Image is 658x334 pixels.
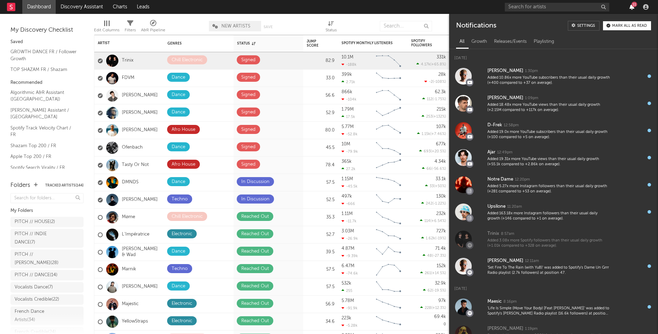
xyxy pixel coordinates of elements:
[122,232,149,238] a: L'Impératrice
[373,87,404,104] svg: Chart title
[141,26,165,34] div: A&R Pipeline
[373,174,404,191] svg: Chart title
[342,62,357,67] div: -188k
[342,194,352,199] div: 497k
[342,246,354,251] div: 4.87M
[433,202,445,206] span: -1.22 %
[433,289,445,293] span: -19.5 %
[420,305,446,310] div: ( )
[603,21,651,30] button: Mark all as read
[241,213,269,221] div: Reached Out
[497,150,512,155] div: 12:49pm
[504,123,519,128] div: 12:58pm
[10,153,77,160] a: Apple Top 200 / FR
[449,144,658,171] a: Ajar12:49pmAdded 19.31x more YouTube views than their usual daily growth (+55.1k compared to +2.8...
[10,48,77,62] a: GROWTH DANCE FR / Follower Growth
[423,288,446,293] div: ( )
[241,282,269,291] div: Reached Out
[425,271,431,275] span: 261
[515,177,530,182] div: 12:20pm
[122,58,133,64] a: Trinix
[487,211,610,222] div: Added 163.18x more Instagram followers than their usual daily growth (+146 compared to +1 on aver...
[172,317,192,325] div: Electronic
[434,159,446,164] div: 4.34k
[307,57,335,65] div: 82.9
[431,132,445,136] span: +7.46 %
[342,80,355,84] div: 2.71k
[241,91,256,99] div: Signed
[241,73,256,82] div: Signed
[487,202,506,211] div: Upsilone
[172,282,185,291] div: Dance
[172,195,188,204] div: Techno
[433,254,445,258] span: -27.3 %
[342,72,352,77] div: 399k
[436,229,446,233] div: 727k
[487,238,610,249] div: Added 3.08x more Spotify followers than their usual daily growth (+1.01k compared to +328 on aver...
[122,197,158,203] a: [PERSON_NAME]
[419,149,446,153] div: ( )
[487,102,610,113] div: Added 18.48x more YouTube views than their usual daily growth (+2.15M compared to +117k on average).
[577,24,595,28] div: Settings
[342,114,355,119] div: 17.5k
[436,212,446,216] div: 232k
[436,142,446,146] div: 677k
[421,201,446,206] div: ( )
[373,313,404,331] svg: Chart title
[15,283,53,292] div: Vocalists Dance ( 7 )
[172,160,195,169] div: Afro House
[568,21,600,31] a: Settings
[10,294,84,305] a: Vocalists Credible(22)
[125,26,136,34] div: Filters
[15,230,64,247] div: PITCH // INDIE DANCE ( 7 )
[373,296,404,313] svg: Chart title
[431,63,445,66] span: +65.8 %
[431,219,445,223] span: +6.54 %
[426,202,432,206] span: 242
[307,126,335,135] div: 80.0
[429,80,433,84] span: -2
[505,3,609,11] input: Search for artists
[172,143,185,151] div: Dance
[420,271,446,275] div: ( )
[373,226,404,244] svg: Chart title
[487,148,495,157] div: Ajar
[241,300,269,308] div: Reached Out
[487,297,502,306] div: Maesic
[434,315,446,319] div: 69.4k
[373,261,404,278] svg: Chart title
[422,166,446,171] div: ( )
[342,132,358,136] div: -52.8k
[449,253,658,280] a: [PERSON_NAME]12:11am'Set Fire To The Rain (with YuB)' was added to Spotify's Dame Un Grrr Radio p...
[525,96,538,101] div: 1:09pm
[342,306,358,310] div: -91.9k
[373,191,404,209] svg: Chart title
[307,231,335,239] div: 52.7
[307,109,335,117] div: 52.9
[342,184,358,189] div: -45.5k
[468,36,491,48] div: Growth
[449,198,658,225] a: Upsilone11:20amAdded 163.18x more Instagram followers than their usual daily growth (+146 compare...
[487,94,523,102] div: [PERSON_NAME]
[436,125,446,129] div: 107k
[487,175,513,184] div: Notre Dame
[436,194,446,199] div: 130k
[430,184,434,188] span: 33
[425,306,431,310] span: 228
[629,4,634,10] button: 11
[432,150,445,153] span: +20.5 %
[342,219,357,223] div: -11.7k
[342,299,354,303] div: 5.78M
[10,193,84,203] input: Search for folders...
[426,237,435,240] span: 1.62k
[172,178,185,186] div: Dance
[449,280,658,293] div: [DATE]
[449,171,658,198] a: Notre Dame12:20pmAdded 5.27x more Instagram followers than their usual daily growth (+281 compare...
[122,110,158,116] a: [PERSON_NAME]
[342,316,351,320] div: 223k
[15,218,55,226] div: PITCH // HOUSE ( 2 )
[307,144,335,152] div: 45.5
[10,282,84,293] a: Vocalists Dance(7)
[326,17,337,38] div: Status
[307,196,335,204] div: 52.5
